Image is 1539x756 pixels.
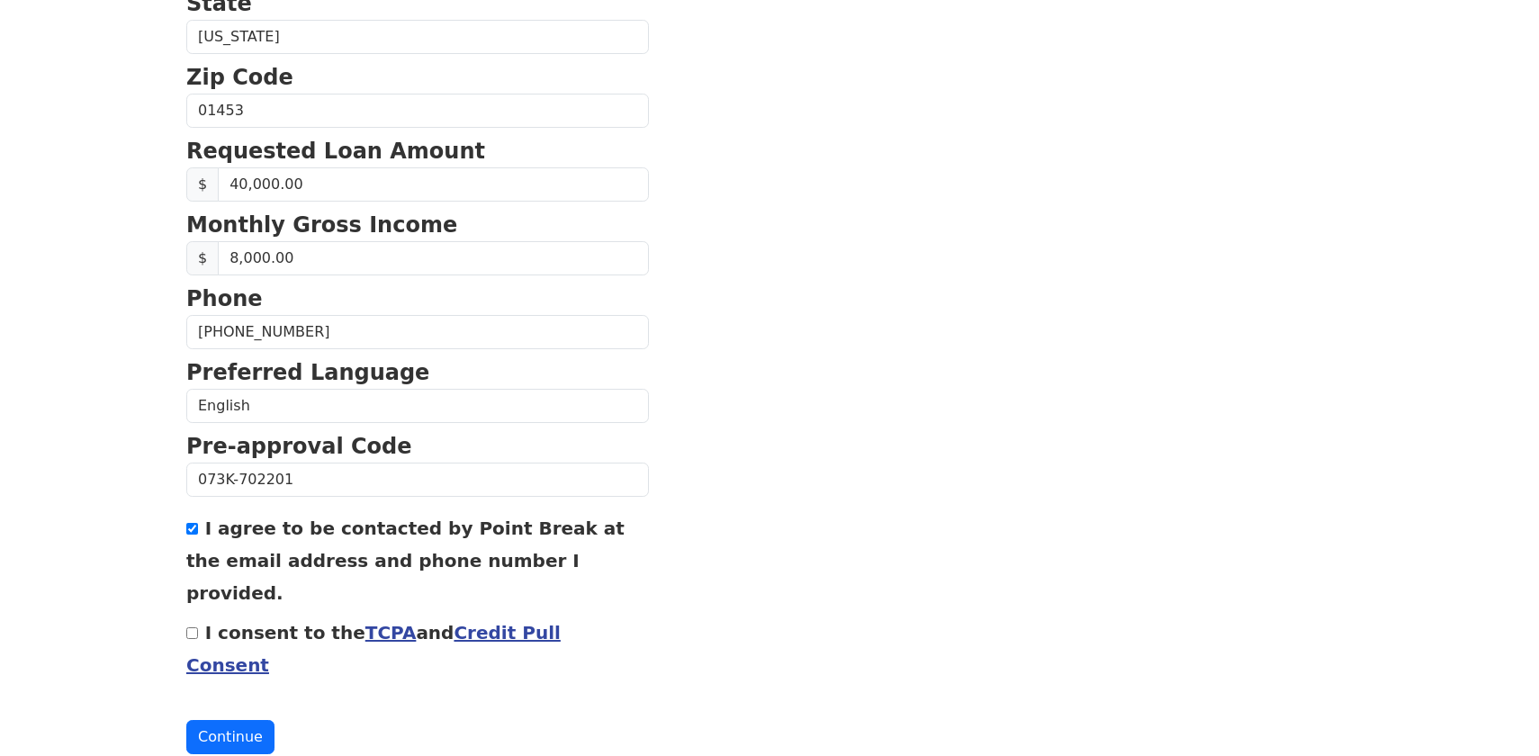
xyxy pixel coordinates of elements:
strong: Phone [186,286,263,311]
input: Requested Loan Amount [218,167,649,202]
input: Zip Code [186,94,649,128]
button: Continue [186,720,274,754]
span: $ [186,241,219,275]
strong: Zip Code [186,65,293,90]
label: I consent to the and [186,622,561,676]
a: TCPA [365,622,417,643]
strong: Preferred Language [186,360,429,385]
input: Monthly Gross Income [218,241,649,275]
strong: Pre-approval Code [186,434,412,459]
p: Monthly Gross Income [186,209,649,241]
input: Pre-approval Code [186,463,649,497]
span: $ [186,167,219,202]
strong: Requested Loan Amount [186,139,485,164]
input: Phone [186,315,649,349]
label: I agree to be contacted by Point Break at the email address and phone number I provided. [186,517,625,604]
